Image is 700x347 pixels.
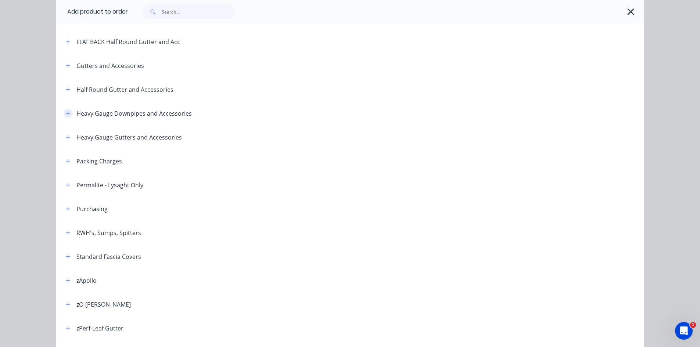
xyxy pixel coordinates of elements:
[76,85,173,94] div: Half Round Gutter and Accessories
[76,181,143,189] div: Permalite - Lysaght Only
[675,322,693,340] iframe: Intercom live chat
[76,276,97,285] div: zApollo
[76,205,108,213] div: Purchasing
[162,4,234,19] input: Search...
[76,37,180,46] div: FLAT BACK Half Round Gutter and Acc
[690,322,696,328] span: 1
[76,157,122,166] div: Packing Charges
[76,300,131,309] div: zO-[PERSON_NAME]
[76,252,141,261] div: Standard Fascia Covers
[76,133,182,142] div: Heavy Gauge Gutters and Accessories
[76,61,144,70] div: Gutters and Accessories
[76,324,123,333] div: zPerf-Leaf Gutter
[76,228,141,237] div: RWH's, Sumps, Spitters
[76,109,192,118] div: Heavy Gauge Downpipes and Accessories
